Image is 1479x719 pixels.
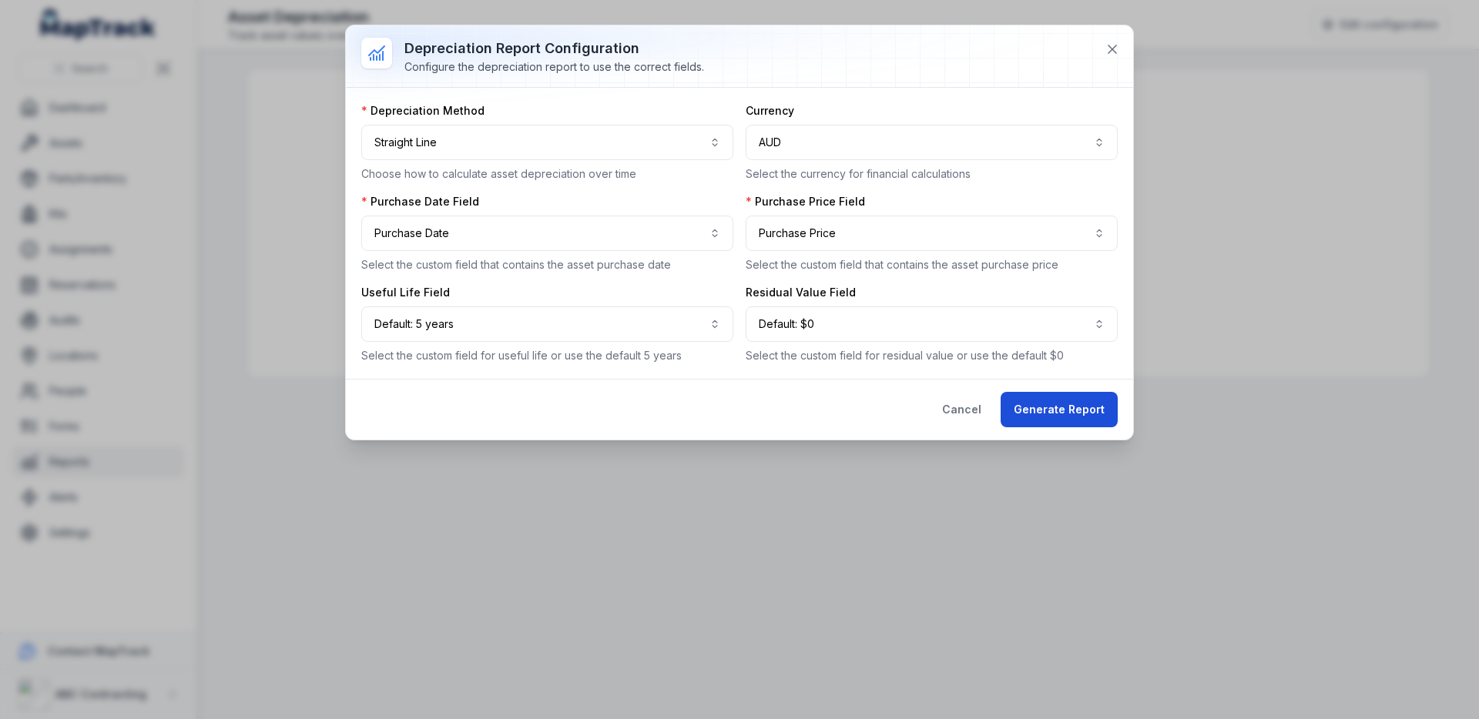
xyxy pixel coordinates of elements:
label: Currency [746,103,794,119]
button: Purchase Date [361,216,733,251]
p: Select the custom field for residual value or use the default $0 [746,348,1118,363]
p: Select the custom field that contains the asset purchase date [361,257,733,273]
button: AUD [746,125,1118,160]
p: Select the custom field that contains the asset purchase price [746,257,1118,273]
label: Depreciation Method [361,103,485,119]
button: Default: 5 years [361,306,733,342]
label: Purchase Price Field [746,194,865,209]
label: Purchase Date Field [361,194,479,209]
button: Generate Report [1001,392,1118,427]
label: Useful Life Field [361,285,450,300]
p: Select the custom field for useful life or use the default 5 years [361,348,733,363]
p: Select the currency for financial calculations [746,166,1118,182]
button: Cancel [929,392,994,427]
p: Choose how to calculate asset depreciation over time [361,166,733,182]
button: Default: $0 [746,306,1118,342]
h3: Depreciation Report Configuration [404,38,704,59]
button: Straight Line [361,125,733,160]
button: Purchase Price [746,216,1118,251]
div: Configure the depreciation report to use the correct fields. [404,59,704,75]
label: Residual Value Field [746,285,856,300]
